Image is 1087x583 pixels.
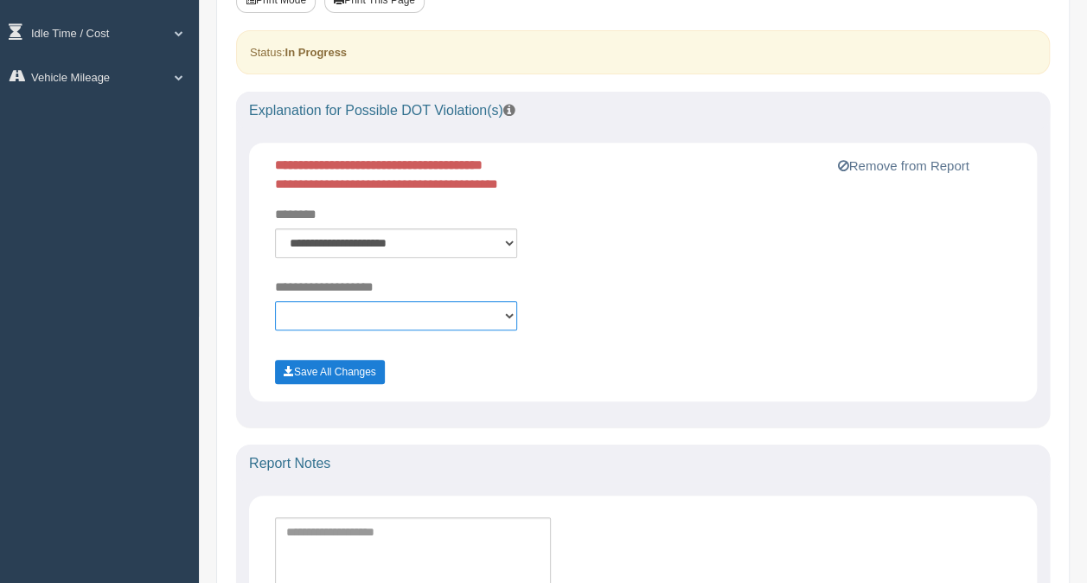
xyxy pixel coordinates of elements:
div: Report Notes [236,445,1050,483]
strong: In Progress [285,46,347,59]
div: Status: [236,30,1050,74]
div: Explanation for Possible DOT Violation(s) [236,92,1050,130]
button: Remove from Report [832,156,974,176]
button: Save [275,360,385,384]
